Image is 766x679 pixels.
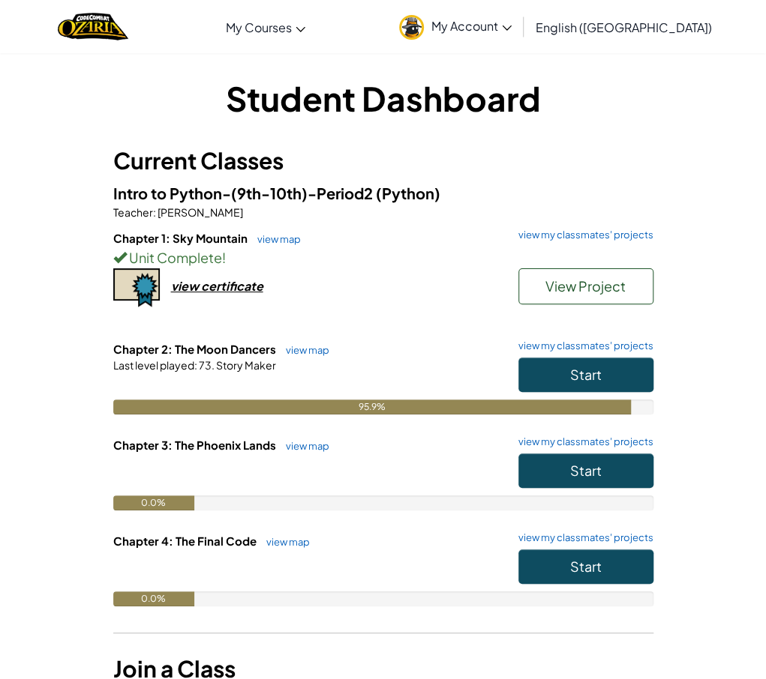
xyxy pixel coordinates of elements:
span: Chapter 3: The Phoenix Lands [113,438,278,452]
span: Chapter 2: The Moon Dancers [113,342,278,356]
span: View Project [545,277,626,295]
h3: Current Classes [113,144,653,178]
button: View Project [518,268,653,304]
button: Start [518,357,653,392]
span: Chapter 4: The Final Code [113,534,259,548]
span: ! [222,249,226,266]
span: My Account [431,18,512,34]
a: view map [278,344,329,356]
a: view map [259,536,310,548]
a: view my classmates' projects [511,437,653,447]
span: [PERSON_NAME] [156,205,243,219]
a: Ozaria by CodeCombat logo [58,11,128,42]
div: 0.0% [113,591,194,606]
span: Start [570,462,602,479]
span: : [194,358,197,372]
img: avatar [399,15,424,40]
img: certificate-icon.png [113,268,160,307]
div: 0.0% [113,495,194,510]
a: My Courses [218,7,313,47]
span: Story Maker [215,358,276,372]
a: view map [278,440,329,452]
span: Start [570,366,602,383]
span: 73. [197,358,215,372]
button: Start [518,549,653,584]
span: English ([GEOGRAPHIC_DATA]) [536,19,712,35]
a: view certificate [113,278,263,294]
a: My Account [392,3,519,50]
span: Intro to Python-(9th-10th)-Period2 [113,184,376,202]
a: English ([GEOGRAPHIC_DATA]) [528,7,719,47]
span: Chapter 1: Sky Mountain [113,231,250,245]
a: view my classmates' projects [511,341,653,351]
a: view my classmates' projects [511,533,653,543]
span: Last level played [113,358,194,372]
div: view certificate [171,278,263,294]
div: 95.9% [113,399,631,414]
span: Teacher [113,205,153,219]
span: Start [570,558,602,575]
span: My Courses [226,19,292,35]
a: view my classmates' projects [511,230,653,240]
span: Unit Complete [127,249,222,266]
span: (Python) [376,184,440,202]
img: Home [58,11,128,42]
span: : [153,205,156,219]
a: view map [250,233,301,245]
button: Start [518,453,653,488]
h1: Student Dashboard [113,75,653,121]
